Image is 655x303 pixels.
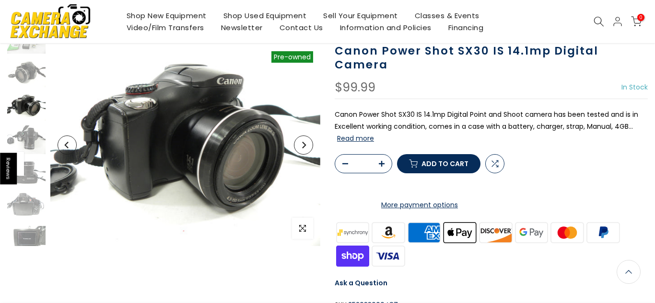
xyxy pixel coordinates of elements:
a: Newsletter [212,22,271,34]
img: Canon Power Shot SX30 IS 14.1mp Digital Camera Digital Cameras - Digital Point and Shoot Cameras ... [7,125,46,154]
div: $99.99 [335,81,375,94]
button: Add to cart [397,154,480,173]
img: master [550,221,585,244]
a: Shop Used Equipment [215,10,315,22]
a: Classes & Events [406,10,488,22]
a: Back to the top [617,260,641,284]
img: amazon payments [371,221,407,244]
img: Canon Power Shot SX30 IS 14.1mp Digital Camera Digital Cameras - Digital Point and Shoot Cameras ... [7,226,46,255]
button: Read more [337,134,374,143]
a: Sell Your Equipment [315,10,407,22]
img: discover [478,221,514,244]
button: Previous [58,135,77,155]
p: Canon Power Shot SX30 IS 14.1mp Digital Point and Shoot camera has been tested and is in Excellen... [335,109,648,145]
img: Canon Power Shot SX30 IS 14.1mp Digital Camera Digital Cameras - Digital Point and Shoot Cameras ... [7,58,46,87]
span: Add to cart [421,160,468,167]
img: shopify pay [335,244,371,268]
button: Next [294,135,313,155]
a: Information and Policies [331,22,440,34]
a: Financing [440,22,492,34]
span: In Stock [621,82,648,92]
img: synchrony [335,221,371,244]
img: visa [371,244,407,268]
a: Shop New Equipment [118,10,215,22]
a: More payment options [335,199,504,211]
a: 0 [631,16,642,27]
a: Video/Film Transfers [118,22,212,34]
img: apple pay [442,221,478,244]
img: google pay [514,221,550,244]
img: Canon Power Shot SX30 IS 14.1mp Digital Camera Digital Cameras - Digital Point and Shoot Cameras ... [7,192,46,221]
img: Canon Power Shot SX30 IS 14.1mp Digital Camera Digital Cameras - Digital Point and Shoot Cameras ... [7,159,46,188]
a: Ask a Question [335,278,387,288]
img: Canon Power Shot SX30 IS 14.1mp Digital Camera Digital Cameras - Digital Point and Shoot Cameras ... [7,92,46,121]
img: american express [406,221,442,244]
img: paypal [585,221,621,244]
h1: Canon Power Shot SX30 IS 14.1mp Digital Camera [335,44,648,72]
span: 0 [637,14,644,21]
img: Canon Power Shot SX30 IS 14.1mp Digital Camera Digital Cameras - Digital Point and Shoot Cameras ... [50,44,320,246]
a: Contact Us [271,22,331,34]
